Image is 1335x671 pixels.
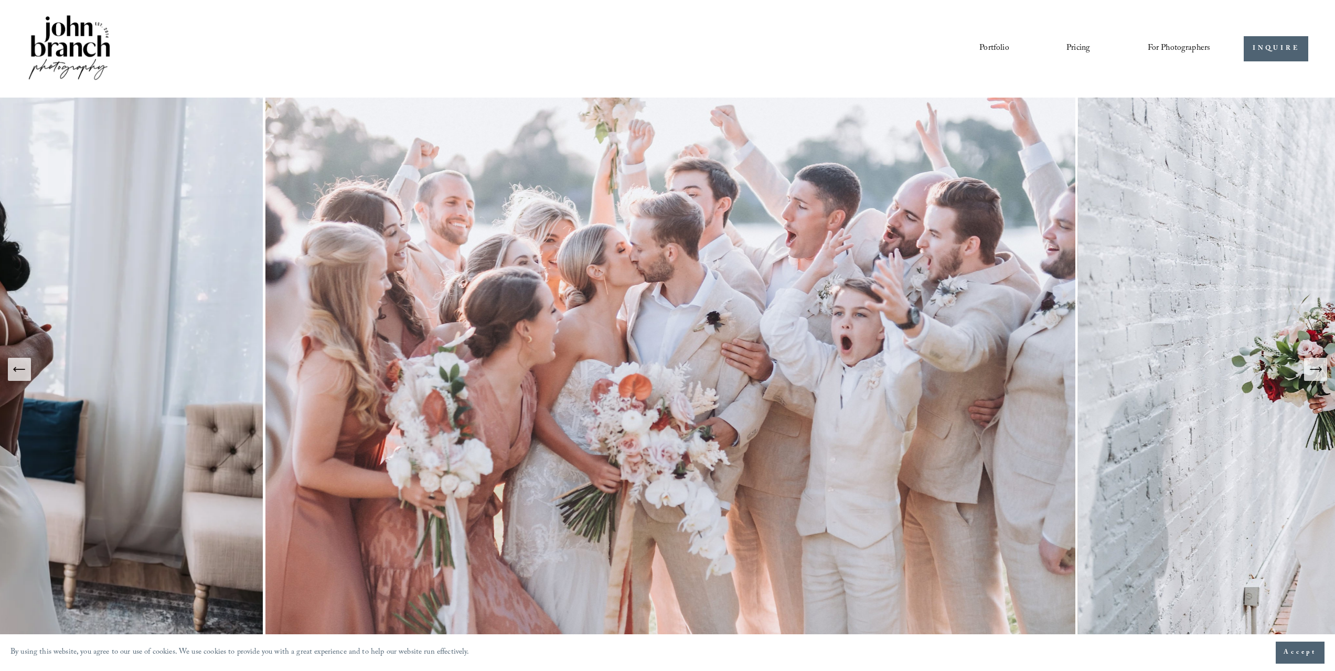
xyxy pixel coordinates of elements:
[1066,40,1090,58] a: Pricing
[263,98,1078,641] img: A wedding party celebrating outdoors, featuring a bride and groom kissing amidst cheering bridesm...
[979,40,1009,58] a: Portfolio
[10,645,469,661] p: By using this website, you agree to our use of cookies. We use cookies to provide you with a grea...
[1244,36,1308,62] a: INQUIRE
[27,13,112,84] img: John Branch IV Photography
[1276,642,1325,664] button: Accept
[8,358,31,381] button: Previous Slide
[1304,358,1327,381] button: Next Slide
[1148,40,1211,58] a: folder dropdown
[1148,40,1211,57] span: For Photographers
[1284,647,1317,658] span: Accept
